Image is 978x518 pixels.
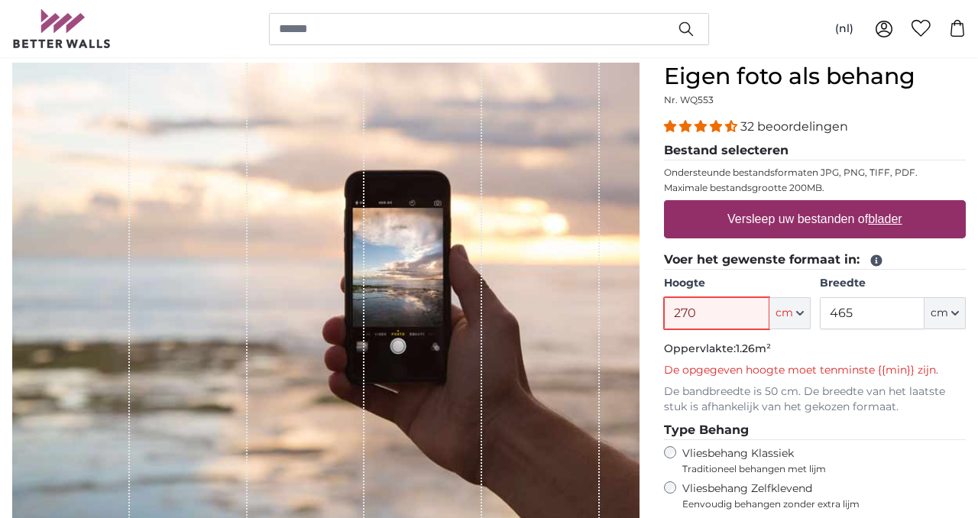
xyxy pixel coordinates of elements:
img: Betterwalls [12,9,112,48]
p: Ondersteunde bestandsformaten JPG, PNG, TIFF, PDF. [664,167,966,179]
button: (nl) [823,15,866,43]
p: De bandbreedte is 50 cm. De breedte van het laatste stuk is afhankelijk van het gekozen formaat. [664,384,966,415]
label: Vliesbehang Zelfklevend [682,481,966,510]
span: 32 beoordelingen [740,119,848,134]
span: Eenvoudig behangen zonder extra lijm [682,498,966,510]
label: Hoogte [664,276,810,291]
span: cm [776,306,793,321]
legend: Voer het gewenste formaat in: [664,251,966,270]
p: Maximale bestandsgrootte 200MB. [664,182,966,194]
button: cm [925,297,966,329]
h1: Eigen foto als behang [664,63,966,90]
span: 4.31 stars [664,119,740,134]
span: 1.26m² [736,342,771,355]
span: cm [931,306,948,321]
label: Vliesbehang Klassiek [682,446,938,475]
p: De opgegeven hoogte moet tenminste {{min}} zijn. [664,363,966,378]
legend: Bestand selecteren [664,141,966,160]
p: Oppervlakte: [664,342,966,357]
button: cm [769,297,811,329]
u: blader [868,212,902,225]
span: Traditioneel behangen met lijm [682,463,938,475]
span: Nr. WQ553 [664,94,714,105]
legend: Type Behang [664,421,966,440]
label: Breedte [820,276,966,291]
label: Versleep uw bestanden of [721,204,908,235]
